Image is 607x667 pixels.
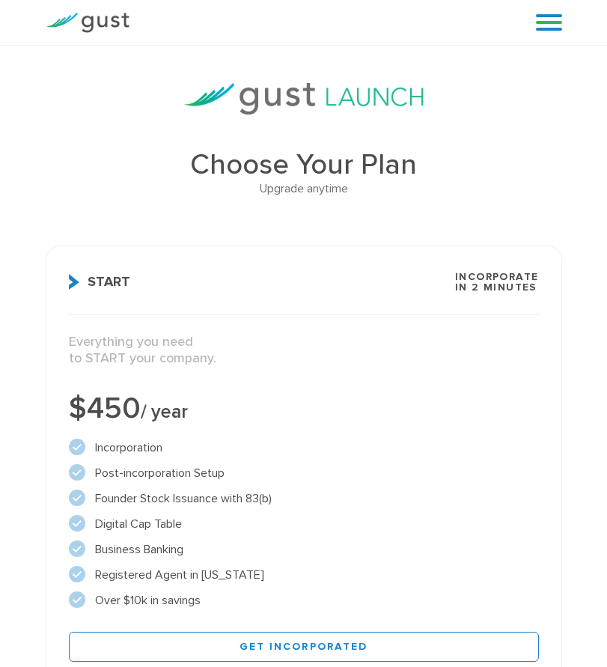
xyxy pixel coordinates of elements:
[141,400,188,423] span: / year
[69,566,539,584] li: Registered Agent in [US_STATE]
[69,439,539,457] li: Incorporation
[46,13,129,33] img: Gust Logo
[455,272,538,293] span: Incorporate in 2 Minutes
[69,274,80,290] img: Start Icon X2
[69,394,539,424] div: $450
[69,540,539,558] li: Business Banking
[69,632,539,662] a: Get Incorporated
[46,179,562,198] div: Upgrade anytime
[69,274,130,290] span: Start
[69,490,539,508] li: Founder Stock Issuance with 83(b)
[69,591,539,609] li: Over $10k in savings
[46,150,562,179] h1: Choose Your Plan
[69,464,539,482] li: Post-incorporation Setup
[69,334,539,368] p: Everything you need to START your company.
[184,83,424,115] img: gust-launch-logos.svg
[69,515,539,533] li: Digital Cap Table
